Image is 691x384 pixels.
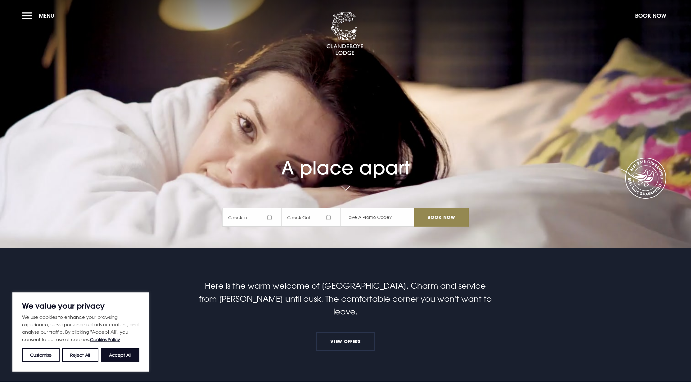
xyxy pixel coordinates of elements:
[22,348,60,362] button: Customise
[101,348,139,362] button: Accept All
[22,302,139,309] p: We value your privacy
[281,208,340,227] span: Check Out
[198,279,493,318] p: Here is the warm welcome of [GEOGRAPHIC_DATA]. Charm and service from [PERSON_NAME] until dusk. T...
[12,292,149,372] div: We value your privacy
[62,348,98,362] button: Reject All
[22,313,139,343] p: We use cookies to enhance your browsing experience, serve personalised ads or content, and analys...
[222,208,281,227] span: Check In
[316,332,375,351] a: View Offers
[340,208,414,227] input: Have A Promo Code?
[22,9,57,22] button: Menu
[414,208,469,227] input: Book Now
[90,337,120,342] a: Cookies Policy
[222,133,469,179] h1: A place apart
[39,12,54,19] span: Menu
[632,9,669,22] button: Book Now
[326,12,364,56] img: Clandeboye Lodge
